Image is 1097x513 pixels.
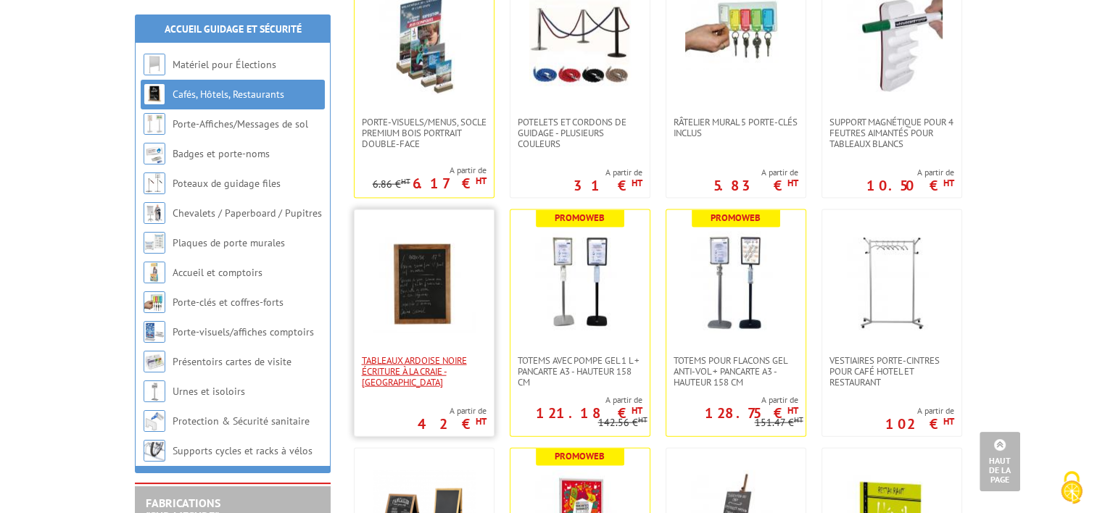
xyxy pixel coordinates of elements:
a: Porte-Affiches/Messages de sol [173,117,308,130]
a: Tableaux Ardoise Noire écriture à la craie - [GEOGRAPHIC_DATA] [355,355,494,388]
img: Plaques de porte murales [144,232,165,254]
b: Promoweb [555,212,605,224]
sup: HT [476,175,487,187]
a: Protection & Sécurité sanitaire [173,414,310,427]
a: Matériel pour Élections [173,58,276,71]
span: Râtelier mural 5 porte-clés inclus [674,117,798,138]
a: Totems pour flacons Gel Anti-vol + Pancarte A3 - hauteur 158 cm [666,355,806,388]
p: 31 € [574,181,642,190]
button: Cookies (fenêtre modale) [1046,464,1097,513]
span: TOTEMS AVEC POMPE GEL 1 L + PANCARTE A3 - HAUTEUR 158 CM [518,355,642,388]
img: Porte-clés et coffres-forts [144,291,165,313]
sup: HT [632,177,642,189]
span: A partir de [574,167,642,178]
img: TOTEMS AVEC POMPE GEL 1 L + PANCARTE A3 - HAUTEUR 158 CM [529,232,631,333]
a: Urnes et isoloirs [173,385,245,398]
p: 142.56 € [598,417,647,428]
img: Supports cycles et racks à vélos [144,440,165,462]
span: Support magnétique pour 4 feutres aimantés pour tableaux blancs [829,117,954,149]
img: Chevalets / Paperboard / Pupitres [144,202,165,224]
p: 151.47 € [755,417,803,428]
a: Potelets et cordons de guidage - plusieurs couleurs [510,117,650,149]
img: Matériel pour Élections [144,54,165,75]
a: Chevalets / Paperboard / Pupitres [173,207,322,220]
a: Râtelier mural 5 porte-clés inclus [666,117,806,138]
sup: HT [787,404,798,417]
span: A partir de [373,164,487,176]
sup: HT [787,177,798,189]
a: Poteaux de guidage files [173,177,281,190]
p: 10.50 € [866,181,954,190]
sup: HT [943,177,954,189]
img: Badges et porte-noms [144,143,165,164]
span: Totems pour flacons Gel Anti-vol + Pancarte A3 - hauteur 158 cm [674,355,798,388]
p: 121.18 € [536,409,642,417]
span: A partir de [510,394,642,406]
span: Potelets et cordons de guidage - plusieurs couleurs [518,117,642,149]
sup: HT [476,415,487,427]
img: Accueil et comptoirs [144,262,165,283]
span: A partir de [666,394,798,406]
img: Cookies (fenêtre modale) [1053,470,1090,506]
a: Porte-clés et coffres-forts [173,296,283,309]
sup: HT [794,414,803,425]
a: Vestiaires porte-cintres pour café hotel et restaurant [822,355,961,388]
img: Vestiaires porte-cintres pour café hotel et restaurant [841,232,943,333]
sup: HT [943,415,954,427]
p: 6.17 € [413,179,487,188]
p: 6.86 € [373,179,410,190]
b: Promoweb [555,450,605,462]
span: A partir de [713,167,798,178]
a: Plaques de porte murales [173,236,285,249]
span: Vestiaires porte-cintres pour café hotel et restaurant [829,355,954,388]
img: Cafés, Hôtels, Restaurants [144,83,165,105]
a: Support magnétique pour 4 feutres aimantés pour tableaux blancs [822,117,961,149]
img: Protection & Sécurité sanitaire [144,410,165,432]
a: Haut de la page [980,432,1020,491]
a: Supports cycles et racks à vélos [173,444,312,457]
a: Présentoirs cartes de visite [173,355,291,368]
p: 102 € [885,420,954,428]
span: Tableaux Ardoise Noire écriture à la craie - [GEOGRAPHIC_DATA] [362,355,487,388]
a: Porte-visuels/affiches comptoirs [173,325,314,338]
span: PORTE-VISUELS/MENUS, SOCLE PREMIUM BOIS PORTRAIT DOUBLE-FACE [362,117,487,149]
sup: HT [638,414,647,425]
sup: HT [401,176,410,186]
img: Tableaux Ardoise Noire écriture à la craie - Bois Foncé [373,232,475,333]
p: 5.83 € [713,181,798,190]
img: Poteaux de guidage files [144,172,165,194]
a: Accueil et comptoirs [173,266,262,279]
img: Urnes et isoloirs [144,380,165,402]
img: Porte-visuels/affiches comptoirs [144,321,165,343]
p: 128.75 € [705,409,798,417]
p: 42 € [418,420,487,428]
img: Porte-Affiches/Messages de sol [144,113,165,135]
span: A partir de [885,405,954,417]
a: TOTEMS AVEC POMPE GEL 1 L + PANCARTE A3 - HAUTEUR 158 CM [510,355,650,388]
a: Badges et porte-noms [173,147,270,160]
sup: HT [632,404,642,417]
b: Promoweb [711,212,761,224]
a: PORTE-VISUELS/MENUS, SOCLE PREMIUM BOIS PORTRAIT DOUBLE-FACE [355,117,494,149]
a: Accueil Guidage et Sécurité [165,22,302,36]
a: Cafés, Hôtels, Restaurants [173,88,284,101]
img: Présentoirs cartes de visite [144,351,165,372]
span: A partir de [866,167,954,178]
img: Totems pour flacons Gel Anti-vol + Pancarte A3 - hauteur 158 cm [685,232,787,333]
span: A partir de [418,405,487,417]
